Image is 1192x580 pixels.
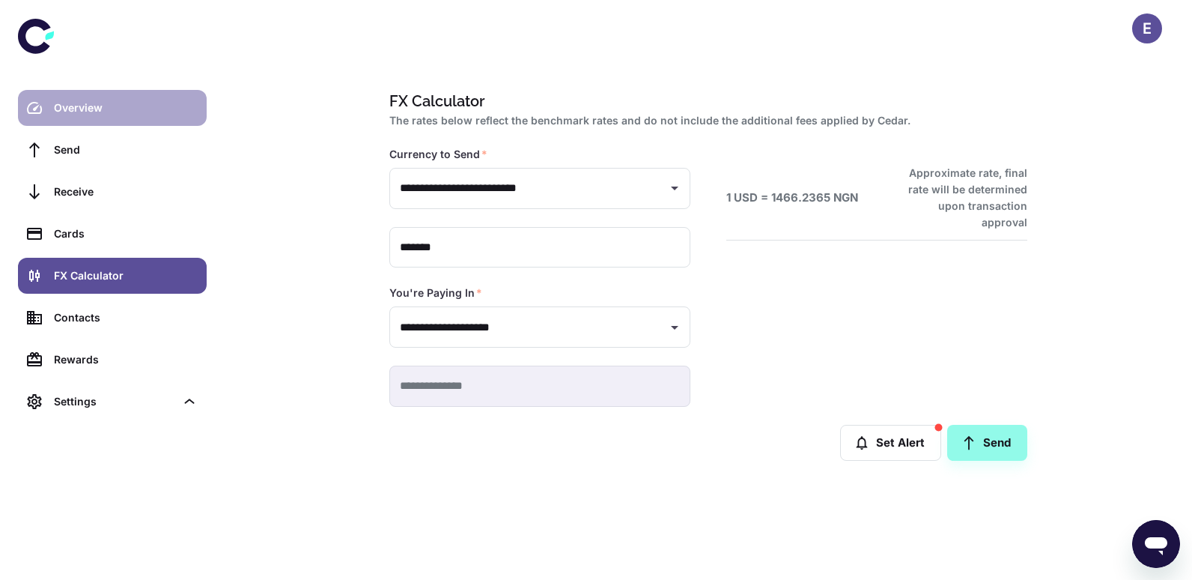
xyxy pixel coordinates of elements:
[18,132,207,168] a: Send
[18,258,207,294] a: FX Calculator
[18,300,207,336] a: Contacts
[18,342,207,378] a: Rewards
[54,184,198,200] div: Receive
[18,90,207,126] a: Overview
[18,174,207,210] a: Receive
[389,147,487,162] label: Currency to Send
[1132,13,1162,43] button: E
[54,268,198,284] div: FX Calculator
[947,425,1027,461] a: Send
[1132,520,1180,568] iframe: Button to launch messaging window
[54,309,198,326] div: Contacts
[726,190,858,207] h6: 1 USD = 1466.2365 NGN
[54,142,198,158] div: Send
[840,425,941,461] button: Set Alert
[54,226,198,242] div: Cards
[54,100,198,116] div: Overview
[389,286,482,300] label: You're Paying In
[18,384,207,420] div: Settings
[664,317,685,338] button: Open
[892,165,1027,231] h6: Approximate rate, final rate will be determined upon transaction approval
[664,178,685,199] button: Open
[389,90,1021,112] h1: FX Calculator
[18,216,207,252] a: Cards
[54,351,198,368] div: Rewards
[54,393,175,410] div: Settings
